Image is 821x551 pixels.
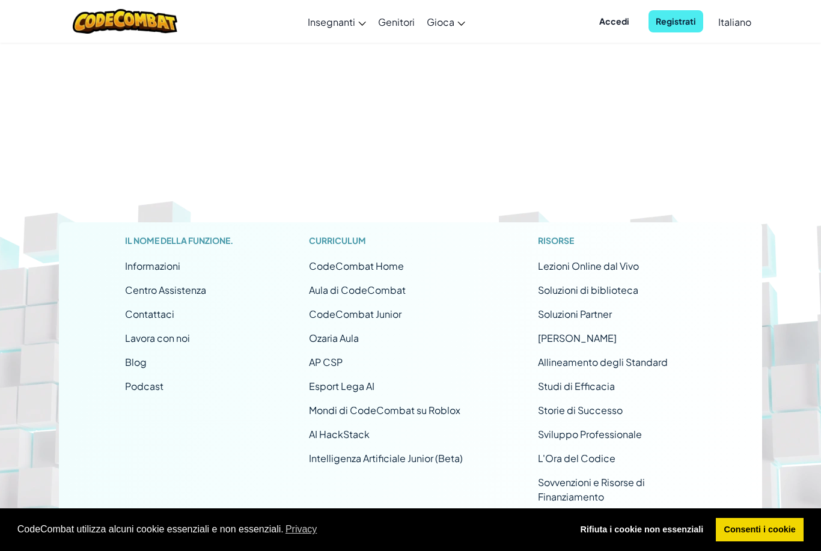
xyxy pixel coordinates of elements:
[538,284,638,296] a: Soluzioni di biblioteca
[309,284,406,296] a: Aula di CodeCombat
[302,5,372,38] a: Insegnanti
[538,404,623,416] a: Storie di Successo
[125,260,180,272] a: Informazioni
[308,16,355,28] span: Insegnanti
[309,380,374,392] a: Esport Lega AI
[421,5,471,38] a: Gioca
[572,518,712,542] a: deny cookies
[712,5,757,38] a: Italiano
[649,10,703,32] button: Registrati
[309,260,404,272] span: CodeCombat Home
[125,380,163,392] a: Podcast
[17,520,563,538] span: CodeCombat utilizza alcuni cookie essenziali e non essenziali.
[284,520,319,538] a: learn more about cookies
[716,518,804,542] a: allow cookies
[538,308,612,320] a: Soluzioni Partner
[538,380,615,392] a: Studi di Efficacia
[538,356,668,368] a: Allineamento degli Standard
[309,428,370,440] a: AI HackStack
[427,16,454,28] span: Gioca
[125,284,206,296] a: Centro Assistenza
[538,260,639,272] span: Lezioni Online dal Vivo
[309,234,463,247] h1: Curriculum
[592,10,636,32] button: Accedi
[538,428,642,440] a: Sviluppo Professionale
[718,16,751,28] span: Italiano
[538,476,645,503] a: Sovvenzioni e Risorse di Finanziamento
[309,332,359,344] a: Ozaria Aula
[125,234,233,247] h1: Il nome della funzione.
[125,332,190,344] a: Lavora con noi
[125,308,174,320] span: Contattaci
[309,308,401,320] a: CodeCombat Junior
[309,452,463,464] a: Intelligenza Artificiale Junior (Beta)
[538,452,615,464] a: L'Ora del Codice
[372,5,421,38] a: Genitori
[309,356,343,368] a: AP CSP
[538,234,696,247] h1: Risorse
[309,404,460,416] a: Mondi di CodeCombat su Roblox
[538,332,617,344] a: [PERSON_NAME]
[73,9,178,34] img: CodeCombat logo
[125,356,147,368] a: Blog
